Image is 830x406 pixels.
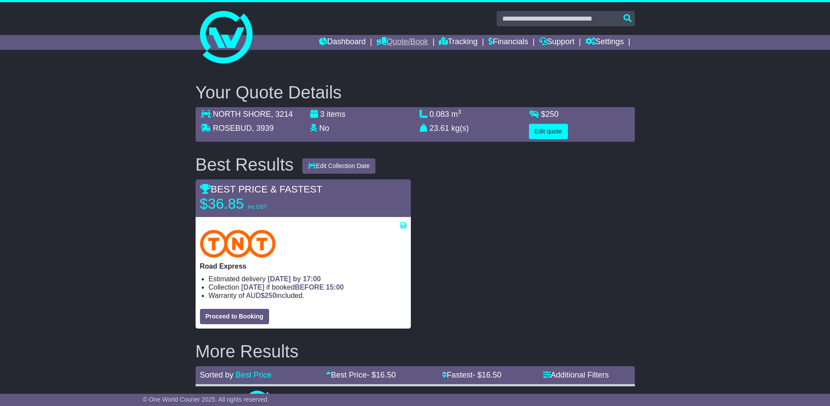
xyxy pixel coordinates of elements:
[326,283,344,291] span: 15:00
[209,283,406,291] li: Collection
[191,155,298,174] div: Best Results
[248,204,267,210] span: inc GST
[546,110,559,119] span: 250
[200,371,234,379] span: Sorted by
[452,124,469,133] span: kg(s)
[327,110,346,119] span: items
[473,371,501,379] span: - $
[196,83,635,102] h2: Your Quote Details
[376,35,428,50] a: Quote/Book
[430,110,449,119] span: 0.083
[213,110,271,119] span: NORTH SHORE
[539,35,574,50] a: Support
[458,108,462,115] sup: 3
[319,124,329,133] span: No
[585,35,624,50] a: Settings
[209,291,406,300] li: Warranty of AUD included.
[213,124,252,133] span: ROSEBUD
[200,262,406,270] p: Road Express
[529,124,568,139] button: Edit quote
[200,230,276,258] img: TNT Domestic: Road Express
[488,35,528,50] a: Financials
[200,184,322,195] span: BEST PRICE & FASTEST
[200,309,269,324] button: Proceed to Booking
[241,283,264,291] span: [DATE]
[268,275,321,283] span: [DATE] by 17:00
[430,124,449,133] span: 23.61
[543,371,609,379] a: Additional Filters
[200,195,309,213] p: $36.85
[442,371,501,379] a: Fastest- $16.50
[376,371,396,379] span: 16.50
[295,283,324,291] span: BEFORE
[265,292,277,299] span: 250
[452,110,462,119] span: m
[541,110,559,119] span: $
[302,158,375,174] button: Edit Collection Date
[252,124,274,133] span: , 3939
[236,371,272,379] a: Best Price
[241,283,343,291] span: if booked
[367,371,396,379] span: - $
[482,371,501,379] span: 16.50
[209,275,406,283] li: Estimated delivery
[271,110,293,119] span: , 3214
[439,35,477,50] a: Tracking
[319,35,366,50] a: Dashboard
[326,371,396,379] a: Best Price- $16.50
[261,292,277,299] span: $
[320,110,325,119] span: 3
[196,342,635,361] h2: More Results
[143,396,269,403] span: © One World Courier 2025. All rights reserved.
